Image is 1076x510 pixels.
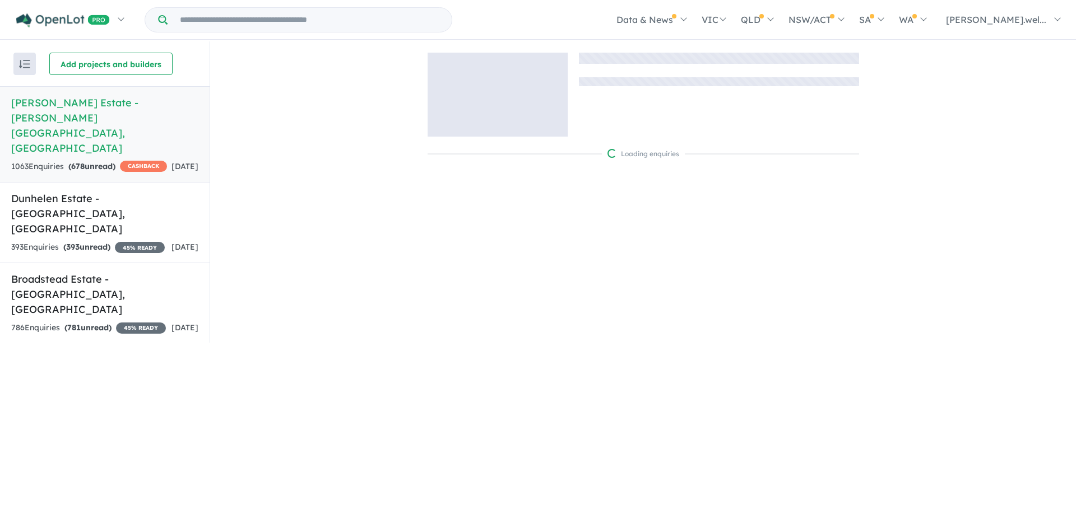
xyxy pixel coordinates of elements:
span: [DATE] [171,242,198,252]
h5: [PERSON_NAME] Estate - [PERSON_NAME][GEOGRAPHIC_DATA] , [GEOGRAPHIC_DATA] [11,95,198,156]
span: [DATE] [171,161,198,171]
span: [PERSON_NAME].wel... [946,14,1046,25]
div: 393 Enquir ies [11,241,165,254]
div: 1063 Enquir ies [11,160,167,174]
span: 678 [71,161,85,171]
img: Openlot PRO Logo White [16,13,110,27]
div: Loading enquiries [607,148,679,160]
div: 786 Enquir ies [11,321,166,335]
h5: Broadstead Estate - [GEOGRAPHIC_DATA] , [GEOGRAPHIC_DATA] [11,272,198,317]
span: [DATE] [171,322,198,333]
h5: Dunhelen Estate - [GEOGRAPHIC_DATA] , [GEOGRAPHIC_DATA] [11,191,198,236]
strong: ( unread) [64,322,112,333]
span: 45 % READY [116,322,166,334]
strong: ( unread) [68,161,115,171]
img: sort.svg [19,60,30,68]
span: 393 [66,242,80,252]
strong: ( unread) [63,242,110,252]
span: 45 % READY [115,242,165,253]
span: 781 [67,322,81,333]
button: Add projects and builders [49,53,173,75]
span: CASHBACK [120,161,167,172]
input: Try estate name, suburb, builder or developer [170,8,449,32]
